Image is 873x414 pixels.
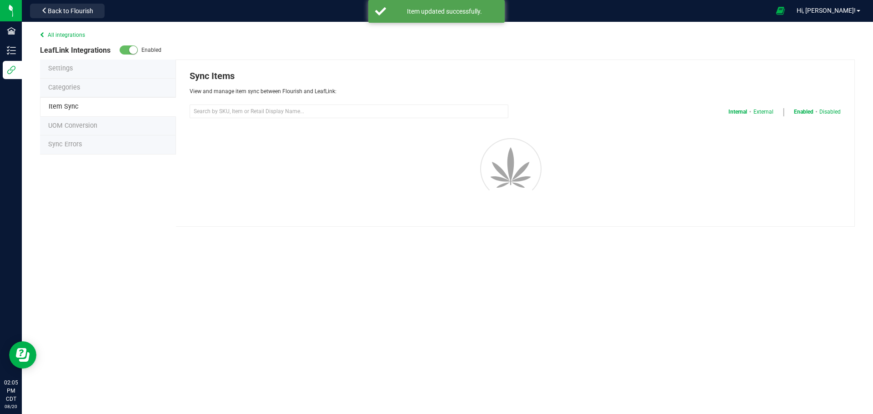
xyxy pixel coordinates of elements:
span: Categories [48,84,80,91]
p: View and manage item sync between Flourish and LeafLink: [190,87,508,95]
span: Hi, [PERSON_NAME]! [797,7,856,14]
span: LeafLink Integrations [40,46,110,55]
span: Item Sync [49,103,79,110]
inline-svg: Integrations [7,65,16,75]
p: 02:05 PM CDT [4,379,18,403]
span: Settings [48,65,73,72]
button: Back to Flourish [30,4,105,18]
input: Search by SKU, Item or Retail Display Name... [190,105,508,118]
span: Enabled [138,47,161,53]
span: Sync Errors [48,140,82,148]
div: Item updated successfully. [391,7,498,16]
inline-svg: Inventory [7,46,16,55]
p: 08/20 [4,403,18,410]
span: UOM Conversion [48,122,97,130]
span: Back to Flourish [48,7,93,15]
p: Sync Items [190,69,508,83]
span: External [753,108,773,116]
inline-svg: Facilities [7,26,16,35]
span: Internal [728,108,747,116]
span: Open Ecommerce Menu [770,2,791,20]
a: All integrations [40,32,85,38]
span: Disabled [819,108,841,116]
iframe: Resource center [9,341,36,369]
span: Enabled [794,108,813,116]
